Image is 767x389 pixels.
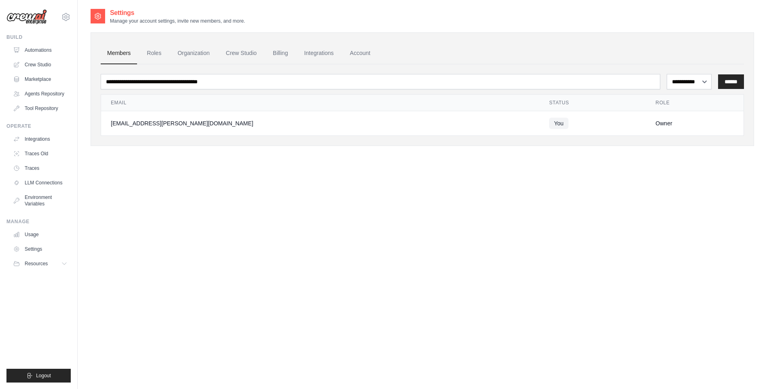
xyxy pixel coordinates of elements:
[655,119,734,127] div: Owner
[10,243,71,256] a: Settings
[10,44,71,57] a: Automations
[646,95,744,111] th: Role
[10,147,71,160] a: Traces Old
[111,119,530,127] div: [EMAIL_ADDRESS][PERSON_NAME][DOMAIN_NAME]
[10,191,71,210] a: Environment Variables
[171,42,216,64] a: Organization
[220,42,263,64] a: Crew Studio
[25,260,48,267] span: Resources
[6,369,71,383] button: Logout
[539,95,646,111] th: Status
[101,42,137,64] a: Members
[10,176,71,189] a: LLM Connections
[110,18,245,24] p: Manage your account settings, invite new members, and more.
[6,34,71,40] div: Build
[266,42,294,64] a: Billing
[10,87,71,100] a: Agents Repository
[10,162,71,175] a: Traces
[10,228,71,241] a: Usage
[298,42,340,64] a: Integrations
[6,218,71,225] div: Manage
[140,42,168,64] a: Roles
[343,42,377,64] a: Account
[10,58,71,71] a: Crew Studio
[101,95,539,111] th: Email
[6,123,71,129] div: Operate
[110,8,245,18] h2: Settings
[10,257,71,270] button: Resources
[10,73,71,86] a: Marketplace
[549,118,568,129] span: You
[10,102,71,115] a: Tool Repository
[36,372,51,379] span: Logout
[6,9,47,25] img: Logo
[10,133,71,146] a: Integrations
